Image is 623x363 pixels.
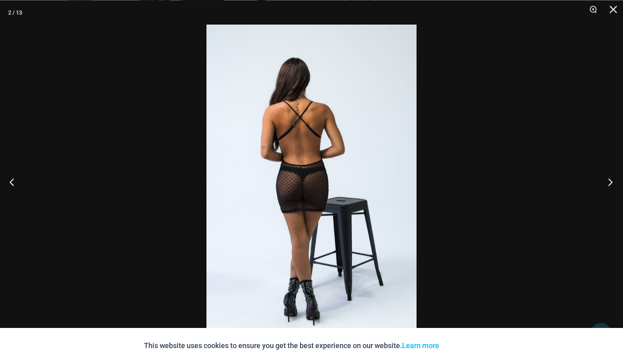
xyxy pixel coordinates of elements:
[206,24,417,339] img: Delta Black Hearts 5612 Dress 04
[402,341,439,349] a: Learn more
[144,339,439,351] p: This website uses cookies to ensure you get the best experience on our website.
[593,162,623,202] button: Next
[8,6,22,18] div: 2 / 13
[445,336,479,355] button: Accept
